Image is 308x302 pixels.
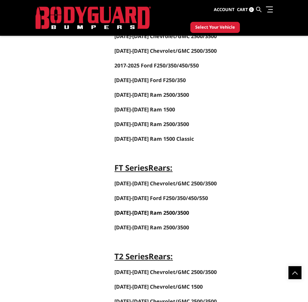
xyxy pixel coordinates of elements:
[214,1,235,19] a: Account
[114,121,189,128] a: [DATE]-[DATE] Ram 2500/3500
[237,1,254,19] a: Cart 0
[114,62,199,69] a: 2017-2025 Ford F250/350/450/550
[114,194,208,202] span: [DATE]-[DATE] Ford F250/350/450/550
[288,266,301,279] a: Click to Top
[114,162,172,173] strong: FT Series :
[114,62,126,69] span: 2017
[237,7,248,12] span: Cart
[114,91,189,98] a: [DATE]-[DATE] Ram 2500/3500
[114,224,189,231] span: [DATE]-[DATE] Ram 2500/3500
[114,224,189,231] a: [DATE]-[DATE] Ram 2500/3500
[114,180,217,187] span: [DATE]-[DATE] Chevrolet/GMC 2500/3500
[148,162,170,173] strong: Rears
[114,77,186,84] a: [DATE]-[DATE] Ford F250/350
[214,7,235,12] span: Account
[195,24,235,31] span: Select Your Vehicle
[126,62,199,69] span: -2025 Ford F250/350/450/550
[114,283,203,290] a: [DATE]-[DATE] Chevrolet/GMC 1500
[114,195,208,201] a: [DATE]-[DATE] Ford F250/350/450/550
[114,268,217,276] a: [DATE]-[DATE] Chevrolet/GMC 2500/3500
[275,271,308,302] iframe: Chat Widget
[36,7,151,29] img: BODYGUARD BUMPERS
[114,135,194,142] a: [DATE]-[DATE] Ram 1500 Classic
[114,47,217,54] a: [DATE]-[DATE] Chevrolet/GMC 2500/3500
[114,180,217,187] a: [DATE]-[DATE] Chevrolet/GMC 2500/3500
[114,106,175,113] a: [DATE]-[DATE] Ram 1500
[114,33,217,40] a: [DATE]-[DATE] Chevrolet/GMC 2500/3500
[149,251,170,262] strong: Rears
[190,22,240,33] button: Select Your Vehicle
[114,251,173,262] strong: T2 Series :
[249,7,254,12] span: 0
[114,209,189,216] a: [DATE]-[DATE] Ram 2500/3500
